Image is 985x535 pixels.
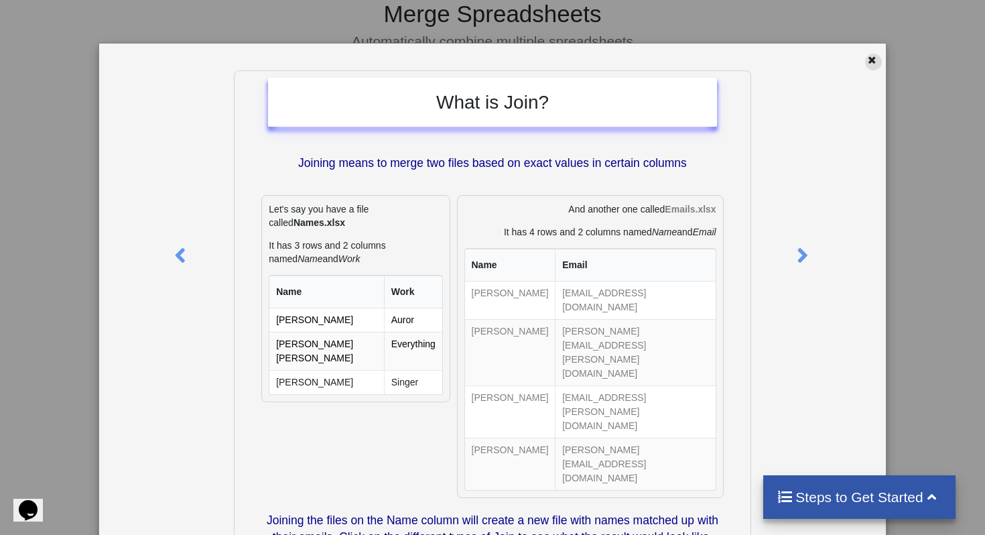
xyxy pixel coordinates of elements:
td: [PERSON_NAME] [PERSON_NAME] [269,332,384,370]
td: Everything [384,332,442,370]
b: Names.xlsx [293,217,345,228]
p: It has 4 rows and 2 columns named and [464,225,716,239]
td: Singer [384,370,442,394]
td: [PERSON_NAME][EMAIL_ADDRESS][PERSON_NAME][DOMAIN_NAME] [555,319,715,385]
td: [PERSON_NAME] [465,438,555,490]
p: And another one called [464,202,716,216]
td: [PERSON_NAME] [465,385,555,438]
b: Emails.xlsx [665,204,716,215]
td: [PERSON_NAME] [465,319,555,385]
td: [PERSON_NAME] [269,308,384,332]
i: Name [652,227,677,237]
h2: What is Join? [281,91,703,114]
i: Name [298,253,322,264]
th: Work [384,276,442,308]
td: [EMAIL_ADDRESS][PERSON_NAME][DOMAIN_NAME] [555,385,715,438]
td: [PERSON_NAME][EMAIL_ADDRESS][DOMAIN_NAME] [555,438,715,490]
p: Joining means to merge two files based on exact values in certain columns [268,155,716,172]
p: It has 3 rows and 2 columns named and [269,239,442,265]
th: Name [269,276,384,308]
td: [PERSON_NAME] [269,370,384,394]
iframe: chat widget [13,481,56,522]
h4: Steps to Get Started [777,489,942,506]
i: Email [693,227,716,237]
th: Email [555,249,715,282]
td: [PERSON_NAME] [465,282,555,319]
td: [EMAIL_ADDRESS][DOMAIN_NAME] [555,282,715,319]
td: Auror [384,308,442,332]
i: Work [338,253,360,264]
p: Let's say you have a file called [269,202,442,229]
th: Name [465,249,555,282]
